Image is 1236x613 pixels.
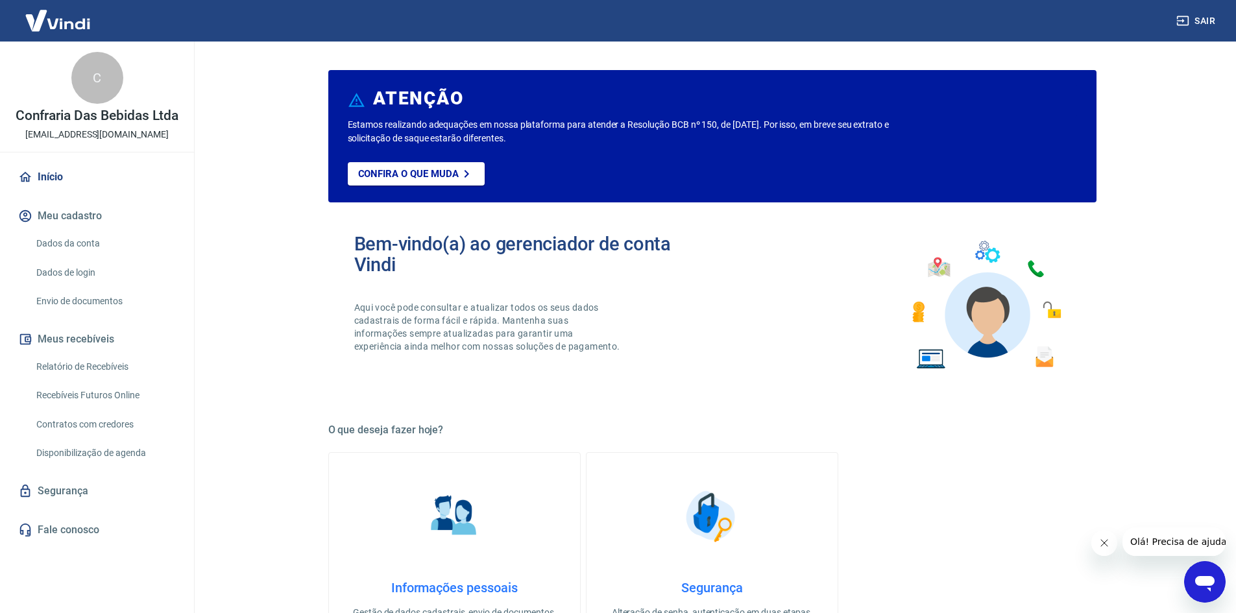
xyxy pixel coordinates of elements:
[31,440,178,466] a: Disponibilização de agenda
[679,484,744,549] img: Segurança
[348,162,485,186] a: Confira o que muda
[71,52,123,104] div: C
[16,163,178,191] a: Início
[1184,561,1226,603] iframe: Botão para abrir a janela de mensagens
[16,477,178,505] a: Segurança
[1174,9,1220,33] button: Sair
[354,234,712,275] h2: Bem-vindo(a) ao gerenciador de conta Vindi
[901,234,1071,377] img: Imagem de um avatar masculino com diversos icones exemplificando as funcionalidades do gerenciado...
[31,288,178,315] a: Envio de documentos
[16,109,179,123] p: Confraria Das Bebidas Ltda
[422,484,487,549] img: Informações pessoais
[16,202,178,230] button: Meu cadastro
[31,354,178,380] a: Relatório de Recebíveis
[31,230,178,257] a: Dados da conta
[1122,527,1226,556] iframe: Mensagem da empresa
[354,301,623,353] p: Aqui você pode consultar e atualizar todos os seus dados cadastrais de forma fácil e rápida. Mant...
[348,118,931,145] p: Estamos realizando adequações em nossa plataforma para atender a Resolução BCB nº 150, de [DATE]....
[31,411,178,438] a: Contratos com credores
[31,259,178,286] a: Dados de login
[31,382,178,409] a: Recebíveis Futuros Online
[607,580,817,595] h4: Segurança
[358,168,459,180] p: Confira o que muda
[8,9,109,19] span: Olá! Precisa de ajuda?
[16,325,178,354] button: Meus recebíveis
[373,92,463,105] h6: ATENÇÃO
[16,516,178,544] a: Fale conosco
[328,424,1097,437] h5: O que deseja fazer hoje?
[25,128,169,141] p: [EMAIL_ADDRESS][DOMAIN_NAME]
[350,580,559,595] h4: Informações pessoais
[16,1,100,40] img: Vindi
[1091,530,1117,556] iframe: Fechar mensagem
